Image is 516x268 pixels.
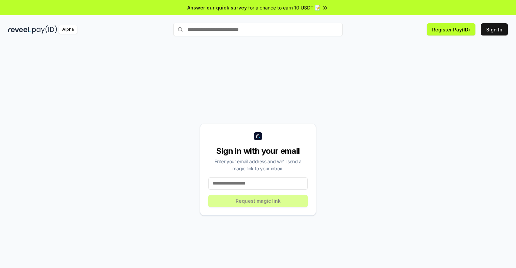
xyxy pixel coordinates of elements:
button: Sign In [481,23,508,35]
span: for a chance to earn 10 USDT 📝 [248,4,321,11]
div: Enter your email address and we’ll send a magic link to your inbox. [208,158,308,172]
img: pay_id [32,25,57,34]
div: Sign in with your email [208,146,308,156]
span: Answer our quick survey [187,4,247,11]
button: Register Pay(ID) [427,23,475,35]
img: logo_small [254,132,262,140]
img: reveel_dark [8,25,31,34]
div: Alpha [58,25,77,34]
